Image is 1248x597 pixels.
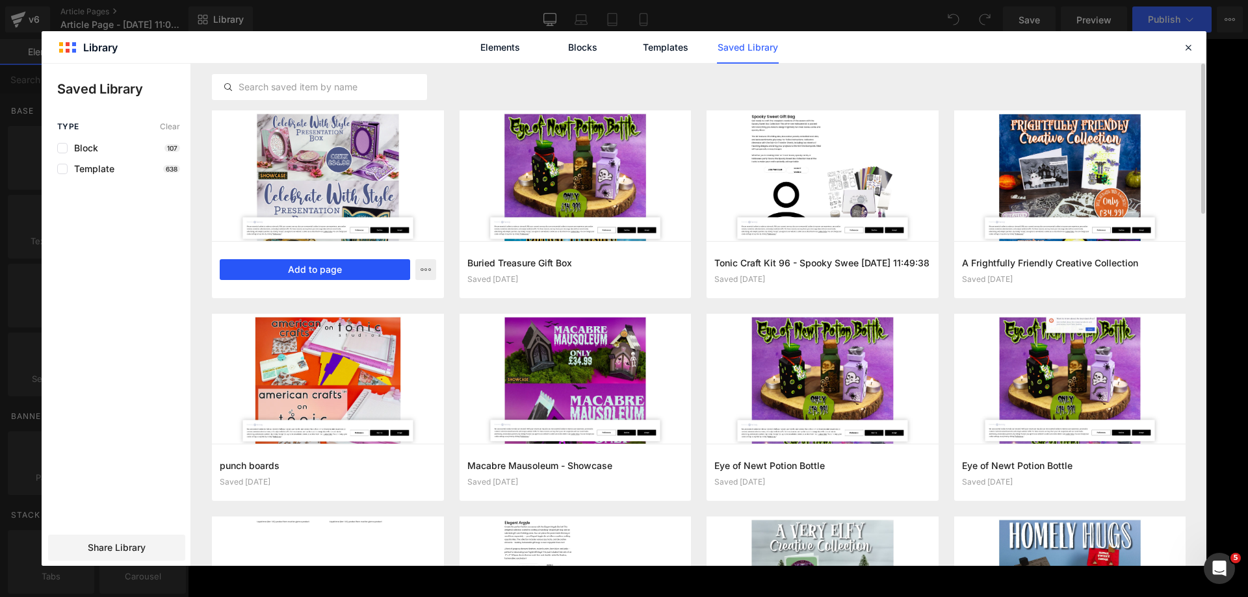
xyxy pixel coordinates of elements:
img: Tonic Studios [88,48,159,81]
h3: A Frightfully Friendly Creative Collection [962,256,1178,270]
div: Saved [DATE] [467,477,684,487]
div: Saved [DATE] [962,275,1178,284]
div: Saved [DATE] [714,477,931,487]
a: The Craft Room [642,54,749,75]
span: Block [68,143,98,153]
button: Search [493,57,509,72]
span: New Launches [253,104,343,121]
span: Brands [88,104,138,121]
h3: Buried Treasure Gift Box [467,256,684,270]
p: or Drag & Drop elements from left sidebar [161,425,900,434]
a: My Wishlist [879,56,894,73]
div: Saved [DATE] [962,477,1178,487]
span: Sales [475,104,517,121]
a: Blocks [552,31,614,64]
h3: punch boards [220,459,436,472]
a: Templates [634,31,696,64]
p: 107 [164,144,180,152]
a: Account [910,57,926,72]
span: Categories [159,104,233,121]
span: Gem Rewards [791,56,863,73]
h3: Macabre Mausoleum - Showcase [467,459,684,472]
div: Saved [DATE] [220,477,436,487]
summary: New Launches [243,101,353,123]
h3: Tonic Craft Kit 96 - Spooky Swee [DATE] 11:49:38 [714,256,931,270]
span: Template [68,164,114,174]
p: Saved Library [57,79,190,99]
summary: Sales [465,101,527,123]
a: Elements [469,31,531,64]
h3: Eye of Newt Potion Bottle [962,459,1178,472]
a: Explore Template [472,388,589,414]
summary: Brands [77,101,149,123]
p: 638 [163,165,180,173]
span: The Craft Room [668,56,749,73]
span: Share Library [88,541,146,554]
button: Add to page [220,259,410,280]
summary: Categories [149,101,243,123]
span: Type [57,122,79,131]
div: Saved [DATE] [714,275,931,284]
nav: Primary [77,101,527,123]
p: Start building your page [161,230,900,246]
a: 0 items [941,49,972,80]
span: 5 [1230,553,1241,563]
div: Saved [DATE] [467,275,684,284]
span: Tonic Craft Kit [363,104,454,121]
iframe: Intercom live chat [1204,553,1235,584]
a: Saved Library [717,31,779,64]
p: ✌🏼 Free UK Shipping on orders over £20 [430,8,630,25]
a: Gem Rewards [765,54,863,75]
input: Search saved item by name [213,79,426,95]
summary: Tonic Craft Kit [353,101,465,123]
h3: Eye of Newt Potion Bottle [714,459,931,472]
button: [GEOGRAPHIC_DATA] (GBP £) [784,10,972,23]
span: Clear [160,122,180,131]
input: What are you looking for? [194,49,519,80]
